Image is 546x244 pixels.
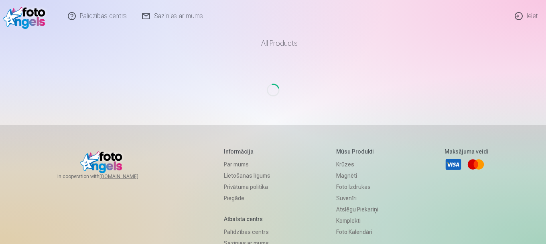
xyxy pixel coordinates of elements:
a: Krūzes [336,159,378,170]
a: Privātuma politika [224,181,270,193]
a: Komplekti [336,215,378,226]
a: Visa [445,156,462,173]
a: Palīdzības centrs [224,226,270,238]
a: All products [239,32,307,55]
a: Suvenīri [336,193,378,204]
h5: Atbalsta centrs [224,215,270,223]
h5: Maksājuma veidi [445,148,489,156]
a: Foto kalendāri [336,226,378,238]
a: Magnēti [336,170,378,181]
a: Lietošanas līgums [224,170,270,181]
a: Piegāde [224,193,270,204]
a: Atslēgu piekariņi [336,204,378,215]
a: [DOMAIN_NAME] [99,173,158,180]
h5: Informācija [224,148,270,156]
h5: Mūsu produkti [336,148,378,156]
a: Mastercard [467,156,485,173]
a: Par mums [224,159,270,170]
span: In cooperation with [57,173,158,180]
a: Foto izdrukas [336,181,378,193]
img: /v1 [3,3,49,29]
